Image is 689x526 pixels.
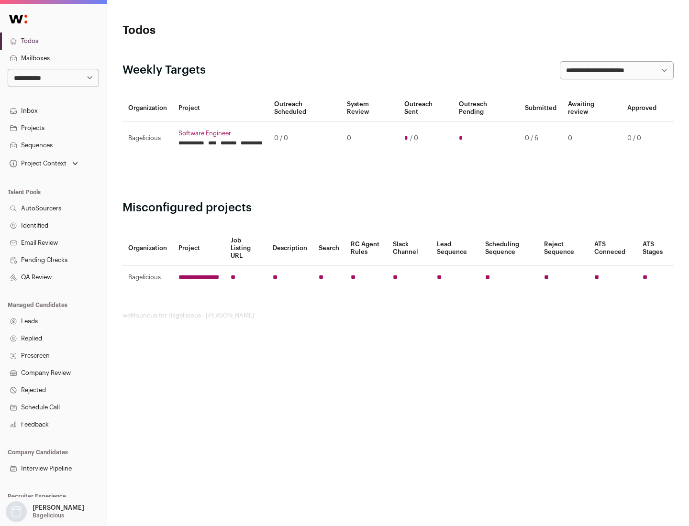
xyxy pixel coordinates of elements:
[268,95,341,122] th: Outreach Scheduled
[519,122,562,155] td: 0 / 6
[122,95,173,122] th: Organization
[267,231,313,266] th: Description
[479,231,538,266] th: Scheduling Sequence
[178,130,263,137] a: Software Engineer
[589,231,636,266] th: ATS Conneced
[538,231,589,266] th: Reject Sequence
[341,95,398,122] th: System Review
[387,231,431,266] th: Slack Channel
[8,157,80,170] button: Open dropdown
[410,134,418,142] span: / 0
[173,95,268,122] th: Project
[562,95,622,122] th: Awaiting review
[225,231,267,266] th: Job Listing URL
[345,231,387,266] th: RC Agent Rules
[4,10,33,29] img: Wellfound
[268,122,341,155] td: 0 / 0
[173,231,225,266] th: Project
[8,160,67,167] div: Project Context
[519,95,562,122] th: Submitted
[33,512,64,519] p: Bagelicious
[122,63,206,78] h2: Weekly Targets
[122,312,674,319] footer: wellfound:ai for Bagelicious - [PERSON_NAME]
[562,122,622,155] td: 0
[622,95,662,122] th: Approved
[313,231,345,266] th: Search
[122,122,173,155] td: Bagelicious
[453,95,519,122] th: Outreach Pending
[622,122,662,155] td: 0 / 0
[122,266,173,289] td: Bagelicious
[399,95,454,122] th: Outreach Sent
[33,504,84,512] p: [PERSON_NAME]
[6,501,27,522] img: nopic.png
[341,122,398,155] td: 0
[122,200,674,216] h2: Misconfigured projects
[122,23,306,38] h1: Todos
[431,231,479,266] th: Lead Sequence
[637,231,674,266] th: ATS Stages
[4,501,86,522] button: Open dropdown
[122,231,173,266] th: Organization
